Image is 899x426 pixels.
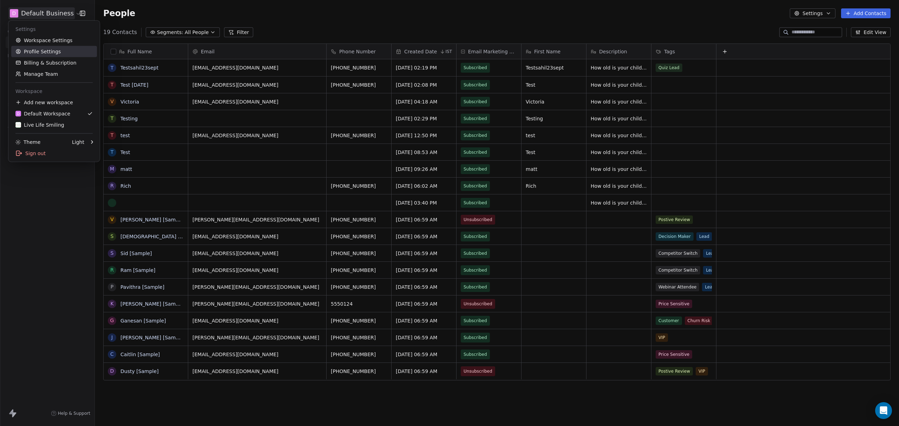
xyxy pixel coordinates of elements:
div: Default Workspace [15,110,70,117]
a: Profile Settings [11,46,97,57]
div: Settings [11,24,97,35]
span: D [17,111,20,116]
div: Theme [15,139,40,146]
div: Add new workspace [11,97,97,108]
div: Live Life Smiling [15,121,64,128]
div: Sign out [11,148,97,159]
div: Workspace [11,86,97,97]
div: Light [72,139,84,146]
img: LLS%20Logo%20April%202025%20copy%20(1).jpeg [15,122,21,128]
a: Billing & Subscription [11,57,97,68]
a: Manage Team [11,68,97,80]
a: Workspace Settings [11,35,97,46]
